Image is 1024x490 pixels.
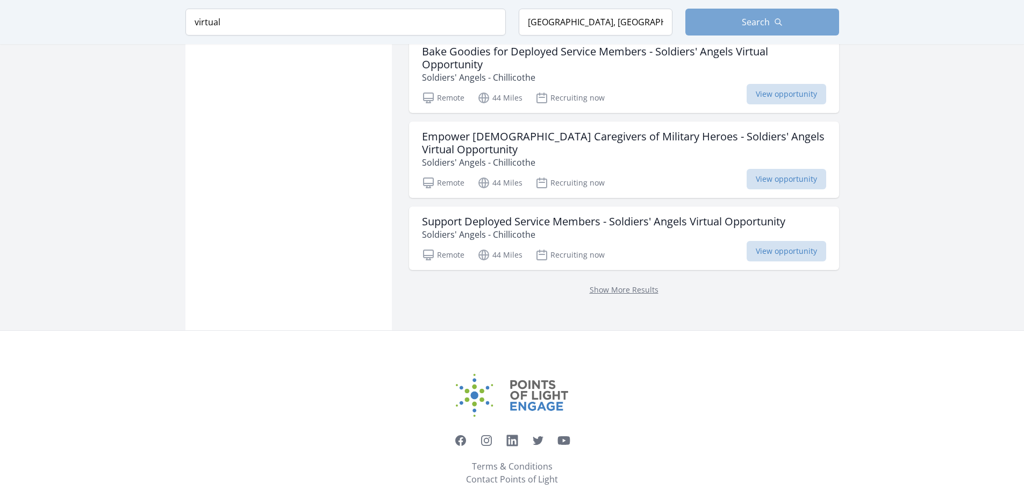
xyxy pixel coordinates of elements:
[472,460,553,473] a: Terms & Conditions
[685,9,839,35] button: Search
[477,176,522,189] p: 44 Miles
[535,248,605,261] p: Recruiting now
[466,473,558,486] a: Contact Points of Light
[422,130,826,156] h3: Empower [DEMOGRAPHIC_DATA] Caregivers of Military Heroes - Soldiers' Angels Virtual Opportunity
[590,285,658,295] a: Show More Results
[535,176,605,189] p: Recruiting now
[422,215,785,228] h3: Support Deployed Service Members - Soldiers' Angels Virtual Opportunity
[477,248,522,261] p: 44 Miles
[409,122,839,198] a: Empower [DEMOGRAPHIC_DATA] Caregivers of Military Heroes - Soldiers' Angels Virtual Opportunity S...
[422,45,826,71] h3: Bake Goodies for Deployed Service Members - Soldiers' Angels Virtual Opportunity
[185,9,506,35] input: Keyword
[422,71,826,84] p: Soldiers' Angels - Chillicothe
[747,84,826,104] span: View opportunity
[519,9,672,35] input: Location
[409,37,839,113] a: Bake Goodies for Deployed Service Members - Soldiers' Angels Virtual Opportunity Soldiers' Angels...
[535,91,605,104] p: Recruiting now
[409,207,839,270] a: Support Deployed Service Members - Soldiers' Angels Virtual Opportunity Soldiers' Angels - Chilli...
[747,241,826,261] span: View opportunity
[747,169,826,189] span: View opportunity
[477,91,522,104] p: 44 Miles
[742,16,770,29] span: Search
[422,91,464,104] p: Remote
[422,248,464,261] p: Remote
[422,156,826,169] p: Soldiers' Angels - Chillicothe
[422,228,785,241] p: Soldiers' Angels - Chillicothe
[422,176,464,189] p: Remote
[456,374,569,417] img: Points of Light Engage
